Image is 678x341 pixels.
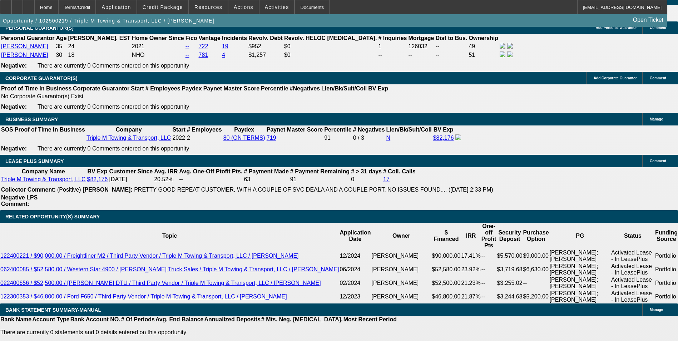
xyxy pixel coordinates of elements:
[436,35,467,41] b: Dist to Bus.
[265,4,289,10] span: Activities
[121,316,155,323] th: # Of Periods
[248,51,283,59] td: $1,257
[650,76,666,80] span: Comment
[70,316,121,323] th: Bank Account NO.
[261,85,288,92] b: Percentile
[132,51,184,59] td: NHO
[14,126,85,133] th: Proof of Time In Business
[1,126,14,133] th: SOS
[116,127,142,133] b: Company
[371,223,432,249] th: Owner
[1,187,56,193] b: Collector Comment:
[431,223,461,249] th: $ Financed
[431,263,461,276] td: $52,580.00
[630,14,666,26] a: Open Ticket
[408,43,435,50] td: 126032
[185,35,197,41] b: Fico
[222,43,228,49] a: 19
[38,104,189,110] span: There are currently 0 Comments entered on this opportunity
[132,43,145,49] span: 2021
[109,176,153,183] td: [DATE]
[1,194,38,207] b: Negative LPS Comment:
[284,51,377,59] td: $0
[481,290,497,303] td: --
[290,176,350,183] td: 91
[481,223,497,249] th: One-off Profit Pts
[172,127,185,133] b: Start
[199,52,208,58] a: 781
[134,187,493,193] span: PRETTY GOOD REPEAT CUSTOMER, WITH A COUPLE OF SVC DEALA AND A COUPLE PORT, NO ISSUES FOUND.... ([...
[32,316,70,323] th: Account Type
[549,276,611,290] td: [PERSON_NAME]; [PERSON_NAME]
[248,35,283,41] b: Revolv. Debt
[179,176,243,183] td: --
[22,168,65,174] b: Company Name
[0,293,287,300] a: 122300353 / $46,800.00 / Ford F650 / Third Party Vendor / Triple M Towing & Transport, LLC / [PER...
[1,35,54,41] b: Personal Guarantor
[199,43,208,49] a: 722
[523,249,549,263] td: $9,000.00
[595,26,637,30] span: Add Personal Guarantor
[187,135,190,141] span: 2
[496,263,523,276] td: $3,719.68
[203,85,259,92] b: Paynet Master Score
[259,0,295,14] button: Activities
[199,35,221,41] b: Vantage
[500,43,505,49] img: facebook-icon.png
[154,176,178,183] td: 20.52%
[378,43,407,50] td: 1
[383,176,390,182] a: 17
[339,276,371,290] td: 02/2024
[228,0,259,14] button: Actions
[109,168,153,174] b: Customer Since
[496,290,523,303] td: $3,244.68
[481,249,497,263] td: --
[523,276,549,290] td: --
[96,0,136,14] button: Application
[461,276,481,290] td: 21.23%
[0,266,339,272] a: 062400085 / $52,580.00 / Western Star 4900 / [PERSON_NAME] Truck Sales / Triple M Towing & Transp...
[650,159,666,163] span: Comment
[339,290,371,303] td: 12/2023
[500,51,505,57] img: facebook-icon.png
[461,263,481,276] td: 23.92%
[481,263,497,276] td: --
[145,85,180,92] b: # Employees
[371,276,432,290] td: [PERSON_NAME]
[290,85,320,92] b: #Negatives
[5,307,101,313] span: BANK STATEMENT SUMMARY-MANUAL
[468,43,499,50] td: 49
[321,85,367,92] b: Lien/Bk/Suit/Coll
[57,187,81,193] span: (Positive)
[290,168,350,174] b: # Payment Remaining
[56,35,66,41] b: Age
[187,127,222,133] b: # Employees
[507,43,513,49] img: linkedin-icon.png
[469,35,498,41] b: Ownership
[179,168,242,174] b: Avg. One-Off Ptofit Pts.
[131,85,144,92] b: Start
[507,51,513,57] img: linkedin-icon.png
[267,135,276,141] a: 719
[655,276,678,290] td: Portfolio
[461,249,481,263] td: 17.41%
[234,127,254,133] b: Paydex
[386,127,432,133] b: Lien/Bk/Suit/Coll
[408,51,435,59] td: --
[431,249,461,263] td: $90,000.00
[481,276,497,290] td: --
[182,85,202,92] b: Paydex
[38,145,189,152] span: There are currently 0 Comments entered on this opportunity
[343,316,397,323] th: Most Recent Period
[155,316,204,323] th: Avg. End Balance
[324,135,351,141] div: 91
[655,263,678,276] td: Portfolio
[1,85,72,92] th: Proof of Time In Business
[1,43,48,49] a: [PERSON_NAME]
[1,145,27,152] b: Negative:
[102,4,131,10] span: Application
[243,176,289,183] td: 63
[468,51,499,59] td: 51
[378,51,407,59] td: --
[339,249,371,263] td: 12/2024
